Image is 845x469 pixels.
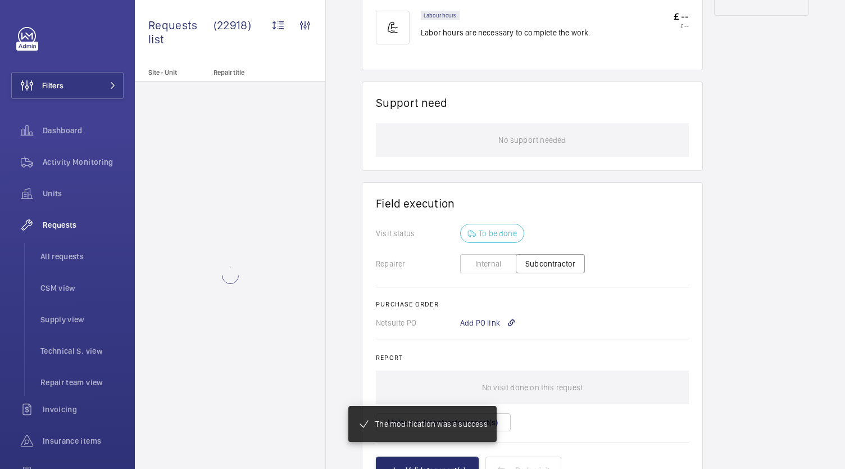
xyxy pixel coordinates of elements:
[674,11,689,22] p: £ --
[40,251,124,262] span: All requests
[424,13,457,17] p: Labour hours
[43,219,124,231] span: Requests
[674,22,689,29] p: £ --
[40,282,124,294] span: CSM view
[482,371,583,404] p: No visit done on this request
[135,69,209,76] p: Site - Unit
[375,418,487,430] p: The modification was a success
[460,254,516,273] button: Internal
[40,345,124,357] span: Technical S. view
[40,377,124,388] span: Repair team view
[376,300,689,308] h2: Purchase order
[43,435,124,447] span: Insurance items
[460,317,516,328] div: Add PO link
[40,314,124,325] span: Supply view
[376,96,448,110] h1: Support need
[43,404,124,415] span: Invoicing
[43,125,124,136] span: Dashboard
[376,11,410,44] img: muscle-sm.svg
[43,156,124,168] span: Activity Monitoring
[43,188,124,199] span: Units
[11,72,124,99] button: Filters
[376,354,689,362] h2: Report
[421,27,590,38] p: Labor hours are necessary to complete the work.
[376,196,689,210] h1: Field execution
[148,18,213,46] span: Requests list
[42,80,63,91] span: Filters
[479,228,517,239] p: To be done
[498,123,566,157] p: No support needed
[516,254,585,273] button: Subcontractor
[213,69,288,76] p: Repair title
